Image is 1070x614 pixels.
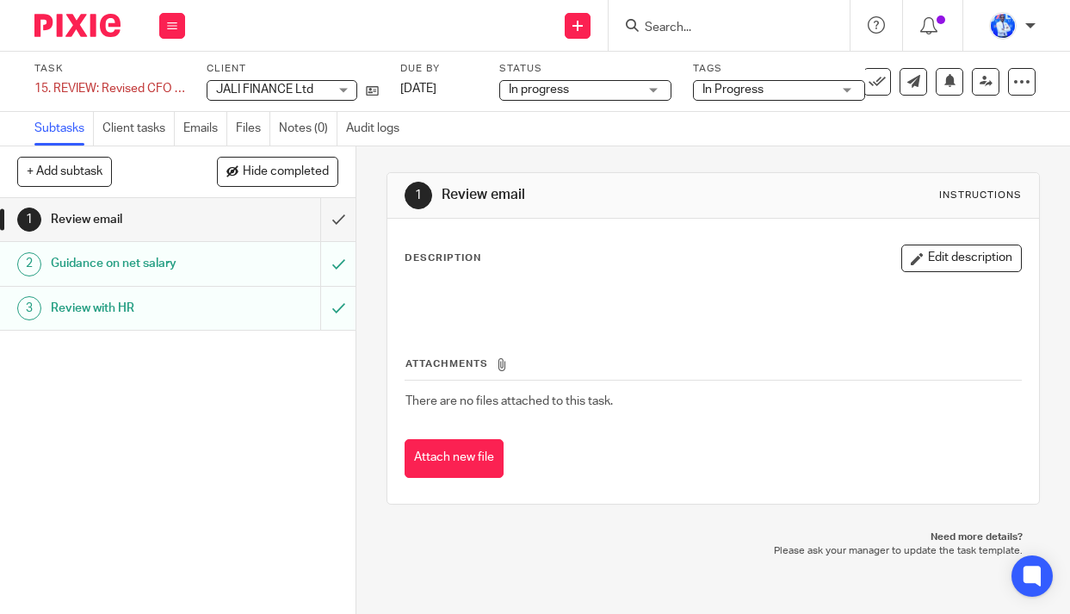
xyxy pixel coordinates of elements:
[51,207,220,233] h1: Review email
[901,245,1022,272] button: Edit description
[216,84,313,96] span: JALI FINANCE Ltd
[17,208,41,232] div: 1
[400,83,436,95] span: [DATE]
[643,21,798,36] input: Search
[405,251,481,265] p: Description
[34,80,185,97] div: 15. REVIEW: Revised CFO [DEMOGRAPHIC_DATA]
[51,295,220,321] h1: Review with HR
[17,252,41,276] div: 2
[17,296,41,320] div: 3
[939,189,1022,202] div: Instructions
[405,395,613,407] span: There are no files attached to this task.
[236,112,270,146] a: Files
[34,112,94,146] a: Subtasks
[989,12,1017,40] img: WhatsApp%20Image%202022-01-17%20at%2010.26.43%20PM.jpeg
[702,84,764,96] span: In Progress
[405,439,504,478] button: Attach new file
[693,62,865,76] label: Tags
[207,62,379,76] label: Client
[34,62,185,76] label: Task
[404,544,1024,558] p: Please ask your manager to update the task template.
[405,182,432,209] div: 1
[51,251,220,276] h1: Guidance on net salary
[34,14,121,37] img: Pixie
[404,530,1024,544] p: Need more details?
[17,157,112,186] button: + Add subtask
[405,359,488,369] span: Attachments
[346,112,408,146] a: Audit logs
[243,165,329,179] span: Hide completed
[279,112,337,146] a: Notes (0)
[442,186,751,204] h1: Review email
[499,62,671,76] label: Status
[34,80,185,97] div: 15. REVIEW: Revised CFO Employment Contract
[509,84,569,96] span: In progress
[217,157,338,186] button: Hide completed
[183,112,227,146] a: Emails
[102,112,175,146] a: Client tasks
[400,62,478,76] label: Due by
